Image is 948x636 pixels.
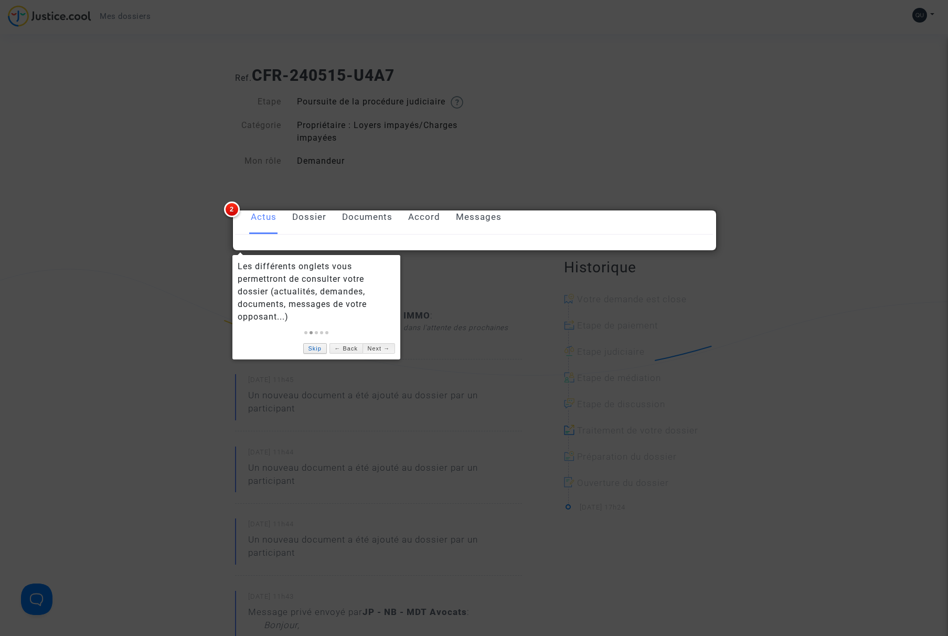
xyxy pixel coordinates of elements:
[363,343,395,354] a: Next →
[342,200,392,235] a: Documents
[251,200,276,235] a: Actus
[238,260,395,323] div: Les différents onglets vous permettront de consulter votre dossier (actualités, demandes, documen...
[329,343,363,354] a: ← Back
[292,200,326,235] a: Dossier
[303,343,327,354] a: Skip
[408,200,440,235] a: Accord
[224,202,240,217] span: 2
[456,200,502,235] a: Messages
